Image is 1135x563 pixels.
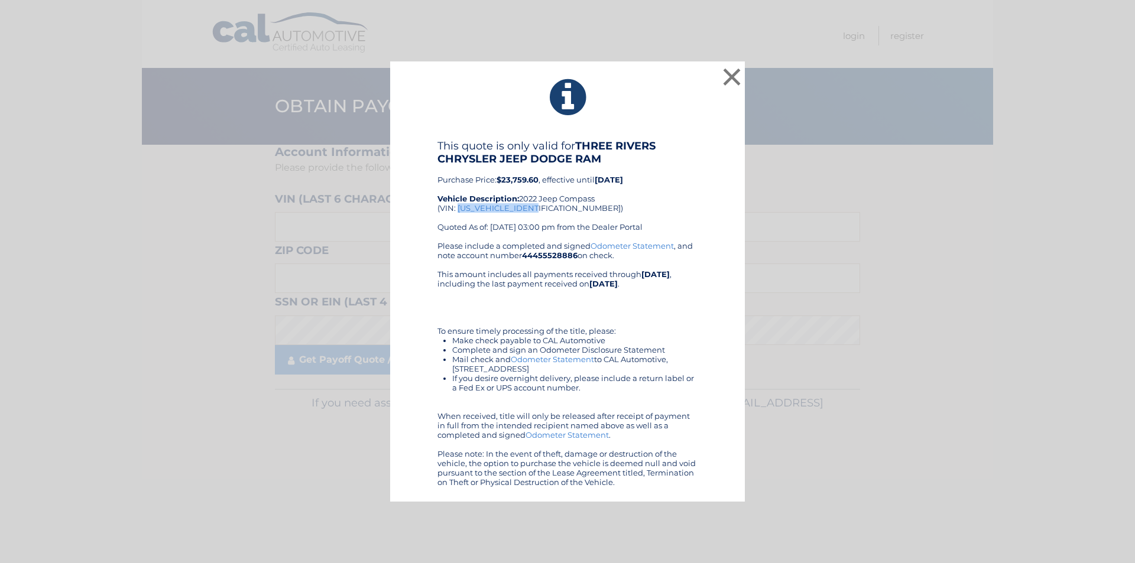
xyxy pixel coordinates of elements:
[522,250,578,260] b: 44455528886
[591,241,674,250] a: Odometer Statement
[437,139,656,165] b: THREE RIVERS CHRYSLER JEEP DODGE RAM
[589,279,618,288] b: [DATE]
[437,241,698,487] div: Please include a completed and signed , and note account number on check. This amount includes al...
[720,65,744,89] button: ×
[452,373,698,392] li: If you desire overnight delivery, please include a return label or a Fed Ex or UPS account number.
[526,430,609,440] a: Odometer Statement
[452,354,698,373] li: Mail check and to CAL Automotive, [STREET_ADDRESS]
[452,345,698,354] li: Complete and sign an Odometer Disclosure Statement
[437,194,519,203] strong: Vehicle Description:
[497,175,539,184] b: $23,759.60
[511,354,594,364] a: Odometer Statement
[437,139,698,165] h4: This quote is only valid for
[595,175,623,184] b: [DATE]
[452,336,698,345] li: Make check payable to CAL Automotive
[437,139,698,241] div: Purchase Price: , effective until 2022 Jeep Compass (VIN: [US_VEHICLE_IDENTIFICATION_NUMBER]) Quo...
[641,269,670,279] b: [DATE]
